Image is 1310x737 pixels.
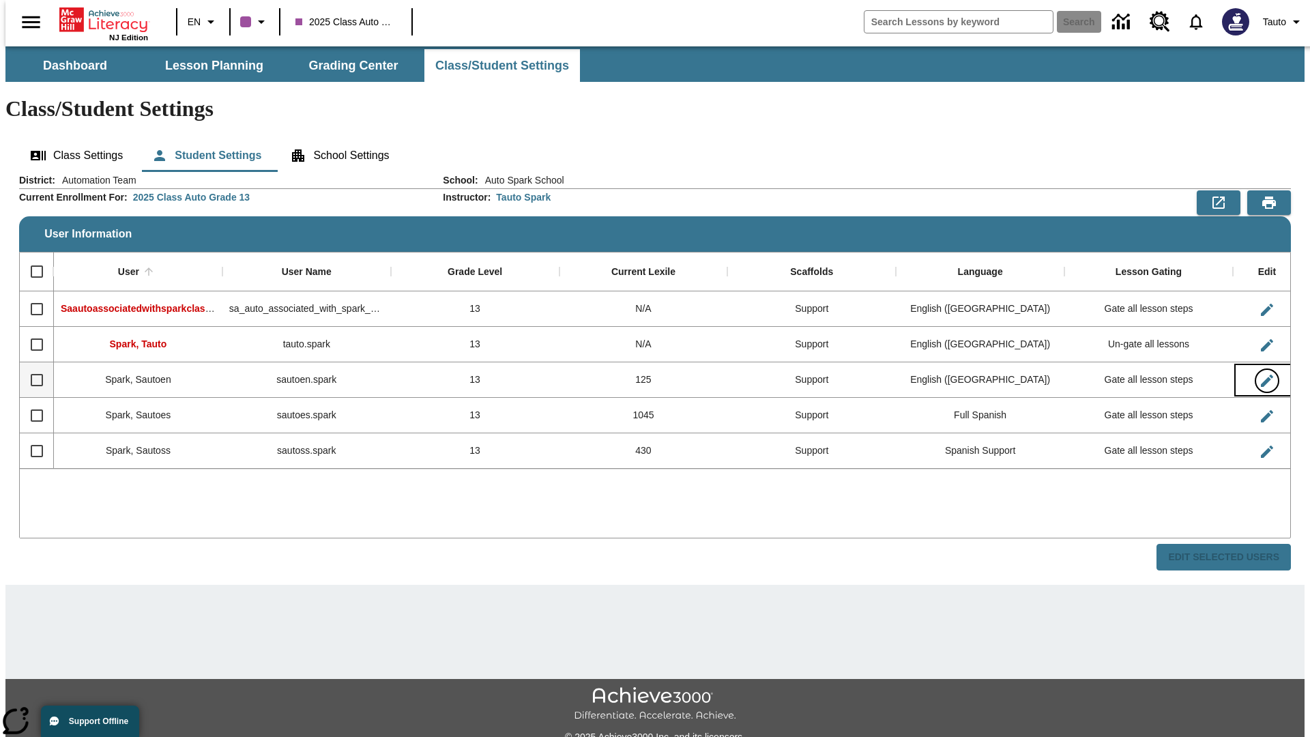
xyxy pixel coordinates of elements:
[559,327,728,362] div: N/A
[443,192,491,203] h2: Instructor :
[1253,332,1281,359] button: Edit User
[1253,438,1281,465] button: Edit User
[727,327,896,362] div: Support
[424,49,580,82] button: Class/Student Settings
[19,192,128,203] h2: Current Enrollment For :
[896,291,1064,327] div: English (US)
[1064,291,1233,327] div: Gate all lesson steps
[69,717,128,726] span: Support Offline
[19,175,55,186] h2: District :
[1247,190,1291,215] button: Print Preview
[559,291,728,327] div: N/A
[1253,403,1281,430] button: Edit User
[11,2,51,42] button: Open side menu
[118,266,139,278] div: User
[282,266,332,278] div: User Name
[435,58,569,74] span: Class/Student Settings
[448,266,502,278] div: Grade Level
[141,139,272,172] button: Student Settings
[165,58,263,74] span: Lesson Planning
[222,362,391,398] div: sautoen.spark
[308,58,398,74] span: Grading Center
[958,266,1003,278] div: Language
[896,398,1064,433] div: Full Spanish
[896,362,1064,398] div: English (US)
[222,433,391,469] div: sautoss.spark
[1116,266,1182,278] div: Lesson Gating
[5,96,1305,121] h1: Class/Student Settings
[109,33,148,42] span: NJ Edition
[391,362,559,398] div: 13
[106,409,171,420] span: Spark, Sautoes
[105,374,171,385] span: Spark, Sautoen
[133,190,250,204] div: 2025 Class Auto Grade 13
[110,338,167,349] span: Spark, Tauto
[235,10,275,34] button: Class color is purple. Change class color
[61,303,366,314] span: Saautoassociatedwithsparkclass, Saautoassociatedwithsparkclass
[1064,398,1233,433] div: Gate all lesson steps
[146,49,282,82] button: Lesson Planning
[391,327,559,362] div: 13
[1222,8,1249,35] img: Avatar
[1253,296,1281,323] button: Edit User
[896,327,1064,362] div: English (US)
[1263,15,1286,29] span: Tauto
[55,173,136,187] span: Automation Team
[222,327,391,362] div: tauto.spark
[1197,190,1240,215] button: Export to CSV
[574,687,736,722] img: Achieve3000 Differentiate Accelerate Achieve
[19,139,1291,172] div: Class/Student Settings
[5,46,1305,82] div: SubNavbar
[790,266,833,278] div: Scaffolds
[41,706,139,737] button: Support Offline
[222,291,391,327] div: sa_auto_associated_with_spark_classes
[279,139,400,172] button: School Settings
[19,139,134,172] button: Class Settings
[391,433,559,469] div: 13
[727,398,896,433] div: Support
[478,173,564,187] span: Auto Spark School
[1257,10,1310,34] button: Profile/Settings
[5,49,581,82] div: SubNavbar
[727,291,896,327] div: Support
[181,10,225,34] button: Language: EN, Select a language
[391,398,559,433] div: 13
[611,266,675,278] div: Current Lexile
[106,445,171,456] span: Spark, Sautoss
[295,15,396,29] span: 2025 Class Auto Grade 13
[285,49,422,82] button: Grading Center
[59,6,148,33] a: Home
[1104,3,1141,41] a: Data Center
[44,228,132,240] span: User Information
[1253,367,1281,394] button: Edit User
[1214,4,1257,40] button: Select a new avatar
[391,291,559,327] div: 13
[19,173,1291,571] div: User Information
[222,398,391,433] div: sautoes.spark
[1258,266,1276,278] div: Edit
[443,175,478,186] h2: School :
[43,58,107,74] span: Dashboard
[1064,362,1233,398] div: Gate all lesson steps
[1178,4,1214,40] a: Notifications
[559,398,728,433] div: 1045
[1064,433,1233,469] div: Gate all lesson steps
[59,5,148,42] div: Home
[496,190,551,204] div: Tauto Spark
[864,11,1053,33] input: search field
[559,433,728,469] div: 430
[1064,327,1233,362] div: Un-gate all lessons
[1141,3,1178,40] a: Resource Center, Will open in new tab
[7,49,143,82] button: Dashboard
[559,362,728,398] div: 125
[188,15,201,29] span: EN
[727,362,896,398] div: Support
[896,433,1064,469] div: Spanish Support
[727,433,896,469] div: Support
